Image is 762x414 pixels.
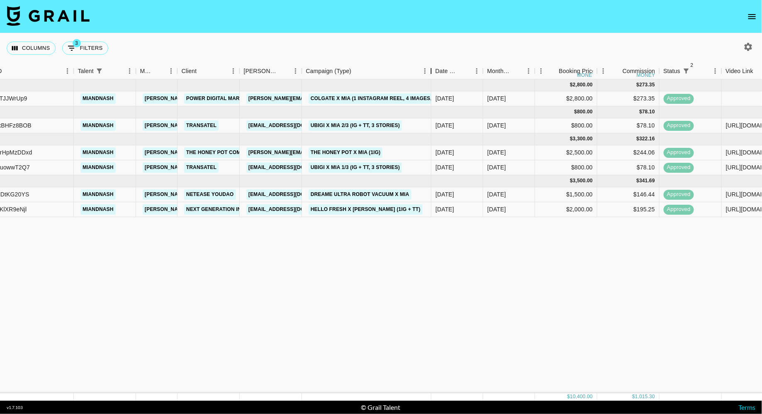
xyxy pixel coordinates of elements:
a: Hello Fresh x [PERSON_NAME] (1IG + TT) [309,204,423,215]
button: Menu [227,65,240,77]
button: Sort [197,65,208,77]
img: Grail Talent [7,6,90,26]
button: Sort [511,65,522,77]
div: $800.00 [535,160,597,175]
div: Commission [623,63,655,79]
div: 16/06/2025 [436,148,454,157]
div: © Grail Talent [361,403,400,412]
div: 322.16 [639,135,655,142]
a: miandnash [80,204,116,215]
a: miandnash [80,189,116,200]
div: Status [659,63,721,79]
div: $195.25 [597,202,660,217]
div: Aug '25 [487,121,506,130]
div: Date Created [435,63,459,79]
div: $ [637,177,640,184]
div: $ [637,81,640,88]
div: Campaign (Type) [302,63,431,79]
div: 2,800.00 [573,81,593,88]
div: $2,800.00 [535,91,597,106]
div: Jun '25 [487,190,506,198]
span: approved [664,206,694,213]
button: Sort [278,65,290,77]
div: $2,500.00 [535,145,597,160]
div: 11/08/2025 [436,94,454,103]
div: Talent [78,63,94,79]
div: Jul '25 [487,163,506,171]
div: 10,400.00 [570,393,593,400]
div: 1,015.30 [635,393,655,400]
button: Sort [105,65,117,77]
a: [PERSON_NAME][EMAIL_ADDRESS][DOMAIN_NAME] [143,162,278,173]
a: Transatel [184,162,219,173]
button: Menu [470,65,483,77]
div: Booking Price [559,63,595,79]
button: Menu [419,65,431,77]
div: [PERSON_NAME] [244,63,278,79]
div: money [637,73,655,78]
div: $ [570,81,573,88]
div: $ [637,135,640,142]
div: 3,300.00 [573,135,593,142]
div: $ [639,108,642,115]
a: [PERSON_NAME][EMAIL_ADDRESS][DOMAIN_NAME] [143,189,278,200]
div: Manager [136,63,178,79]
span: 3 [73,39,81,47]
a: [PERSON_NAME][EMAIL_ADDRESS][PERSON_NAME][DOMAIN_NAME] [246,93,424,104]
span: approved [664,95,694,103]
div: 3,500.00 [573,177,593,184]
button: Menu [165,65,178,77]
a: Dreame Ultra Robot Vacuum x Mia [309,189,411,200]
a: miandnash [80,93,116,104]
div: 11/08/2025 [436,121,454,130]
div: Date Created [431,63,483,79]
button: Sort [547,65,559,77]
div: $ [570,177,573,184]
div: $ [632,393,635,400]
button: Sort [692,65,704,77]
a: The Honey Pot Company [184,147,257,158]
button: Sort [153,65,165,77]
button: Select columns [7,42,56,55]
button: Sort [351,65,363,77]
div: $146.44 [597,187,660,202]
a: Transatel [184,120,219,131]
div: 29/07/2025 [436,163,454,171]
div: Client [178,63,240,79]
div: v 1.7.103 [7,405,23,410]
div: Client [182,63,197,79]
button: open drawer [744,8,760,25]
div: Jul '25 [487,148,506,157]
button: Menu [290,65,302,77]
span: approved [664,191,694,198]
a: The Honey Pot x Mia (1IG) [309,147,382,158]
div: 16/06/2025 [436,205,454,213]
div: Campaign (Type) [306,63,352,79]
a: [EMAIL_ADDRESS][DOMAIN_NAME] [246,162,339,173]
a: Ubigi x Mia 1/3 (IG + TT, 3 Stories) [309,162,402,173]
div: $800.00 [535,118,597,133]
div: Month Due [483,63,535,79]
a: Colgate x Mia (1 Instagram Reel, 4 images, 4 months usage right and 45 days access) [309,93,557,104]
div: 1 active filter [94,65,105,77]
a: Terms [738,403,755,411]
div: $273.35 [597,91,660,106]
div: Manager [140,63,153,79]
span: approved [664,164,694,171]
span: approved [664,122,694,130]
span: 2 [688,61,696,69]
div: 341.69 [639,177,655,184]
a: [EMAIL_ADDRESS][DOMAIN_NAME] [246,189,339,200]
div: $ [567,393,570,400]
div: 78.10 [642,108,655,115]
a: NetEase YouDao [184,189,236,200]
div: 800.00 [577,108,593,115]
div: $ [570,135,573,142]
button: Show filters [62,42,108,55]
a: miandnash [80,120,116,131]
div: Booker [240,63,302,79]
button: Menu [124,65,136,77]
div: Video Link [725,63,753,79]
div: 2 active filters [680,65,692,77]
a: Next Generation Influencers [184,204,274,215]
